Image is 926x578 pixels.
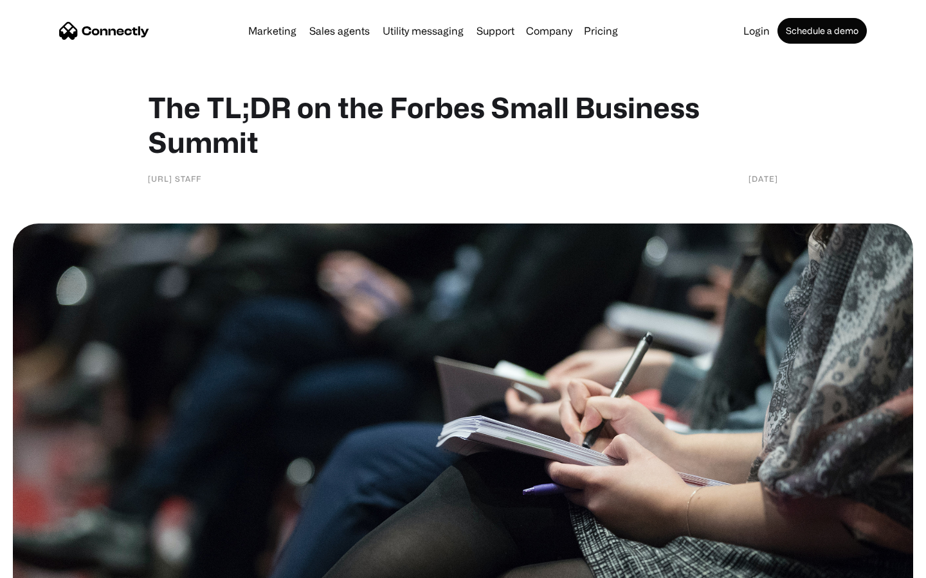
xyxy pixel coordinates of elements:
[777,18,867,44] a: Schedule a demo
[526,22,572,40] div: Company
[243,26,302,36] a: Marketing
[13,556,77,574] aside: Language selected: English
[148,172,201,185] div: [URL] Staff
[471,26,520,36] a: Support
[749,172,778,185] div: [DATE]
[738,26,775,36] a: Login
[304,26,375,36] a: Sales agents
[579,26,623,36] a: Pricing
[377,26,469,36] a: Utility messaging
[26,556,77,574] ul: Language list
[148,90,778,159] h1: The TL;DR on the Forbes Small Business Summit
